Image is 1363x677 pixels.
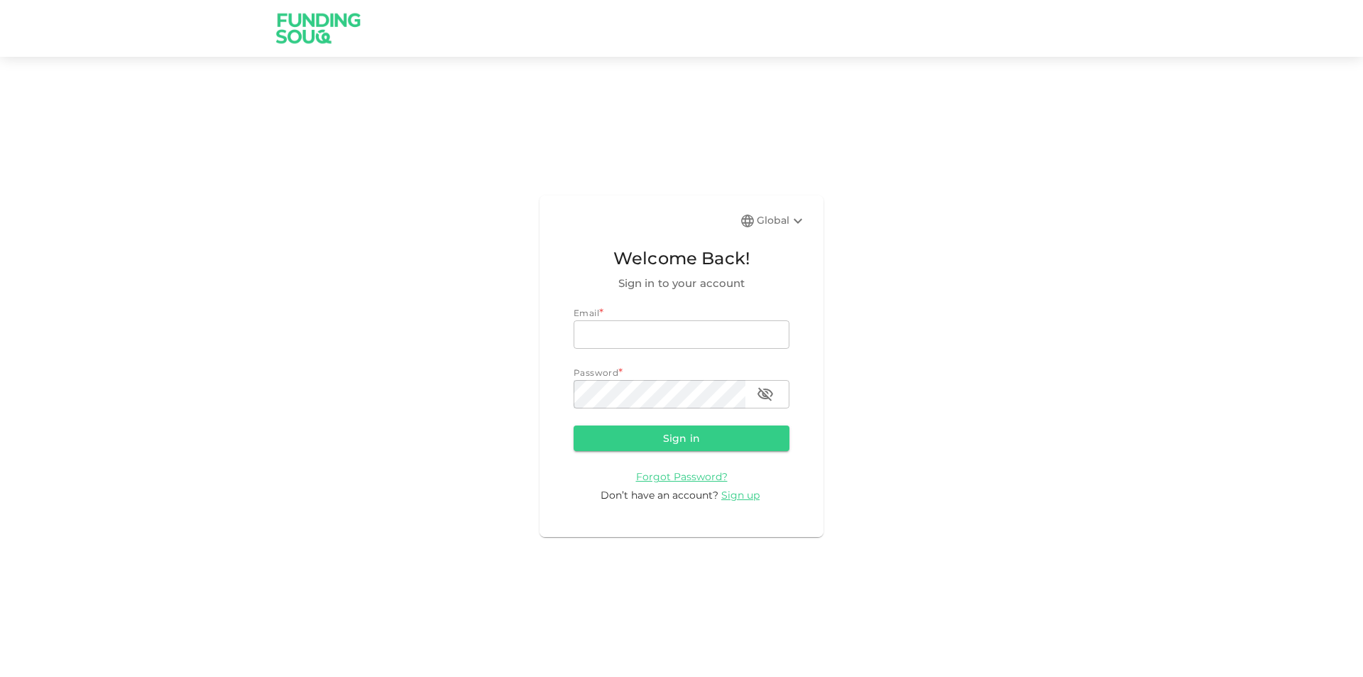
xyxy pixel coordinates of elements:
[574,426,789,451] button: Sign in
[721,489,760,502] span: Sign up
[574,380,745,408] input: password
[574,320,789,349] input: email
[636,470,728,483] a: Forgot Password?
[574,367,618,378] span: Password
[601,489,718,502] span: Don’t have an account?
[574,308,599,318] span: Email
[636,470,728,483] span: Forgot Password?
[574,245,789,272] span: Welcome Back!
[574,275,789,292] span: Sign in to your account
[757,212,806,229] div: Global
